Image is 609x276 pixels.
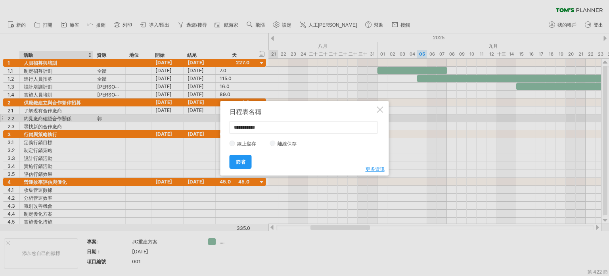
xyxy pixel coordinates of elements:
font: 節省 [236,159,245,165]
font: 更多資訊 [366,166,385,172]
a: 節省 [230,155,252,169]
font: 線上儲存 [237,141,256,147]
font: 離線保存 [278,141,297,147]
font: 日程表名稱 [230,108,261,116]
